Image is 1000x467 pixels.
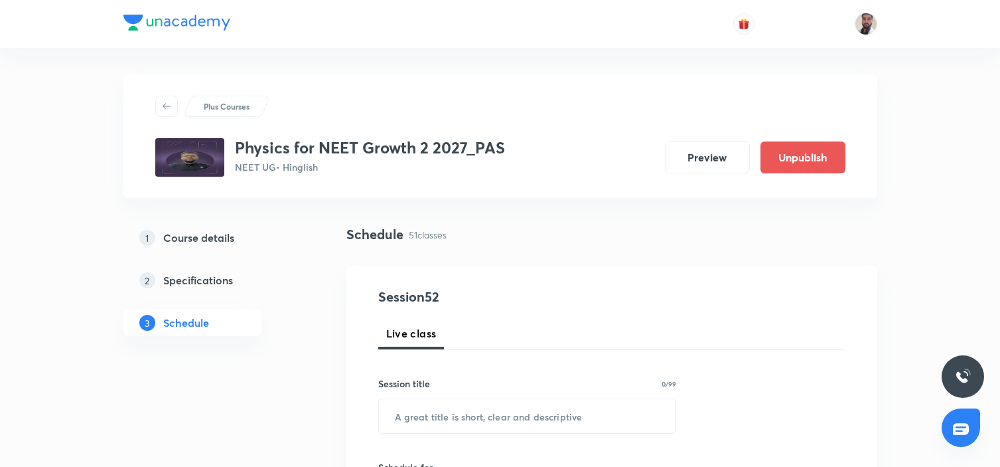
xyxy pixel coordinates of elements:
[378,287,620,307] h4: Session 52
[665,141,750,173] button: Preview
[123,15,230,31] img: Company Logo
[662,381,676,387] p: 0/99
[738,18,750,30] img: avatar
[123,225,304,251] a: 1Course details
[955,369,971,385] img: ttu
[155,138,224,177] img: c2757c47310544c6933182623c542bb0.jpg
[235,138,505,157] h3: Physics for NEET Growth 2 2027_PAS
[733,13,754,35] button: avatar
[204,100,250,112] p: Plus Courses
[139,272,155,288] p: 2
[346,225,403,244] h4: Schedule
[379,399,676,433] input: A great title is short, clear and descriptive
[123,15,230,34] a: Company Logo
[163,272,233,288] h5: Specifications
[235,160,505,174] p: NEET UG • Hinglish
[139,230,155,246] p: 1
[855,13,877,35] img: SHAHNAWAZ AHMAD
[409,228,447,242] p: 51 classes
[760,141,845,173] button: Unpublish
[163,315,209,331] h5: Schedule
[386,326,437,341] span: Live class
[378,377,430,391] h6: Session title
[139,315,155,331] p: 3
[163,230,234,246] h5: Course details
[123,267,304,294] a: 2Specifications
